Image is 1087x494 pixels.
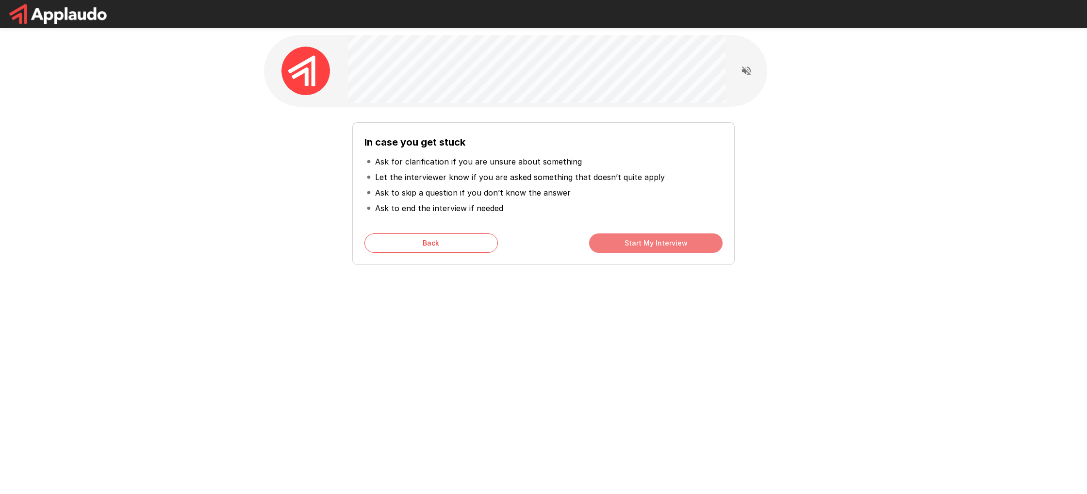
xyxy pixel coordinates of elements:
[589,233,723,253] button: Start My Interview
[281,47,330,95] img: applaudo_avatar.png
[375,187,571,198] p: Ask to skip a question if you don’t know the answer
[364,233,498,253] button: Back
[737,61,756,81] button: Read questions aloud
[375,171,665,183] p: Let the interviewer know if you are asked something that doesn’t quite apply
[364,136,465,148] b: In case you get stuck
[375,202,503,214] p: Ask to end the interview if needed
[375,156,582,167] p: Ask for clarification if you are unsure about something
